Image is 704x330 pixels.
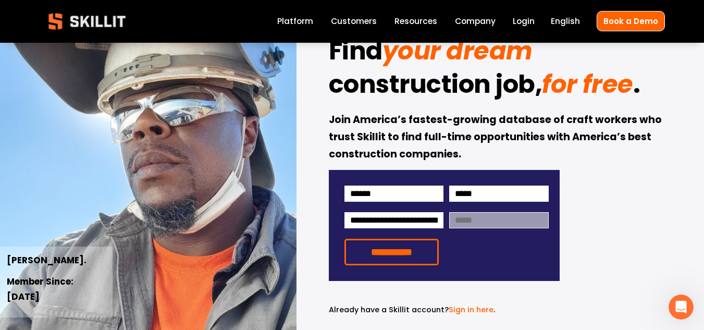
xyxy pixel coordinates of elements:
[329,112,664,163] strong: Join America’s fastest-growing database of craft workers who trust Skillit to find full-time oppo...
[329,304,449,315] span: Already have a Skillit account?
[542,67,633,102] em: for free
[455,15,496,29] a: Company
[329,65,542,108] strong: construction job,
[277,15,313,29] a: Platform
[551,15,580,27] span: English
[394,15,437,27] span: Resources
[382,33,533,68] em: your dream
[551,15,580,29] div: language picker
[329,304,560,316] p: .
[669,295,694,320] iframe: Intercom live chat
[633,65,640,108] strong: .
[597,11,665,31] a: Book a Demo
[331,15,377,29] a: Customers
[40,6,134,37] img: Skillit
[449,304,493,315] a: Sign in here
[329,32,382,75] strong: Find
[7,275,76,305] strong: Member Since: [DATE]
[513,15,535,29] a: Login
[394,15,437,29] a: folder dropdown
[7,253,87,268] strong: [PERSON_NAME].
